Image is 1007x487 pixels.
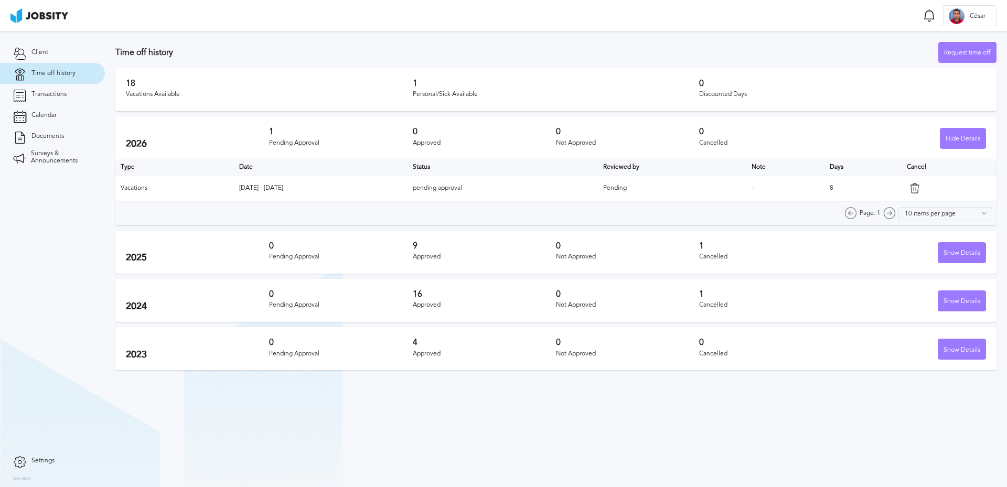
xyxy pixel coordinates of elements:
div: Pending Approval [269,301,412,309]
th: Toggle SortBy [408,159,598,175]
th: Days [824,159,901,175]
h3: 0 [556,338,699,347]
div: Request time off [939,42,996,63]
h3: 1 [413,79,700,88]
img: ab4bad089aa723f57921c736e9817d99.png [10,8,68,23]
button: Show Details [938,242,986,263]
div: Pending Approval [269,139,412,147]
h3: 4 [413,338,556,347]
div: Hide Details [940,128,985,149]
div: Cancelled [699,301,842,309]
div: Approved [413,301,556,309]
td: pending approval [408,175,598,201]
h2: 2025 [126,252,269,263]
span: Surveys & Announcements [31,150,92,165]
th: Type [115,159,234,175]
div: Cancelled [699,139,842,147]
h3: 0 [413,127,556,136]
div: Not Approved [556,139,699,147]
div: Not Approved [556,253,699,261]
h3: 1 [699,289,842,299]
div: Approved [413,139,556,147]
div: Approved [413,253,556,261]
h3: 9 [413,241,556,251]
h3: 0 [269,241,412,251]
span: Settings [31,457,55,464]
h3: 0 [556,241,699,251]
span: Transactions [31,91,67,98]
div: Pending Approval [269,253,412,261]
h3: 0 [699,127,842,136]
h3: Time off history [115,48,938,57]
h3: 16 [413,289,556,299]
h3: 0 [556,289,699,299]
td: Vacations [115,175,234,201]
span: Documents [31,133,64,140]
h2: 2023 [126,349,269,360]
span: Time off history [31,70,76,77]
div: Cancelled [699,253,842,261]
div: C [949,8,965,24]
div: Cancelled [699,350,842,358]
h3: 1 [699,241,842,251]
div: Vacations Available [126,91,413,98]
td: [DATE] - [DATE] [234,175,408,201]
h3: 18 [126,79,413,88]
div: Not Approved [556,301,699,309]
h3: 0 [556,127,699,136]
h3: 1 [269,127,412,136]
h3: 0 [699,338,842,347]
th: Toggle SortBy [598,159,746,175]
th: Toggle SortBy [746,159,825,175]
h2: 2024 [126,301,269,312]
button: Show Details [938,290,986,311]
span: - [752,184,754,191]
span: Pending [603,184,627,191]
div: Show Details [938,243,985,264]
h3: 0 [269,289,412,299]
th: Toggle SortBy [234,159,408,175]
th: Cancel [902,159,997,175]
div: Show Details [938,291,985,312]
div: Not Approved [556,350,699,358]
div: Approved [413,350,556,358]
div: Pending Approval [269,350,412,358]
h3: 0 [269,338,412,347]
td: 8 [824,175,901,201]
div: Discounted Days [699,91,986,98]
span: César [965,13,991,20]
button: CCésar [943,5,997,26]
button: Request time off [938,42,997,63]
span: Client [31,49,48,56]
h3: 0 [699,79,986,88]
button: Show Details [938,339,986,360]
h2: 2026 [126,138,269,149]
span: Calendar [31,112,57,119]
button: Hide Details [940,128,986,149]
div: Show Details [938,339,985,360]
label: Version: [13,476,33,482]
span: Page: 1 [860,210,881,217]
div: Personal/Sick Available [413,91,700,98]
